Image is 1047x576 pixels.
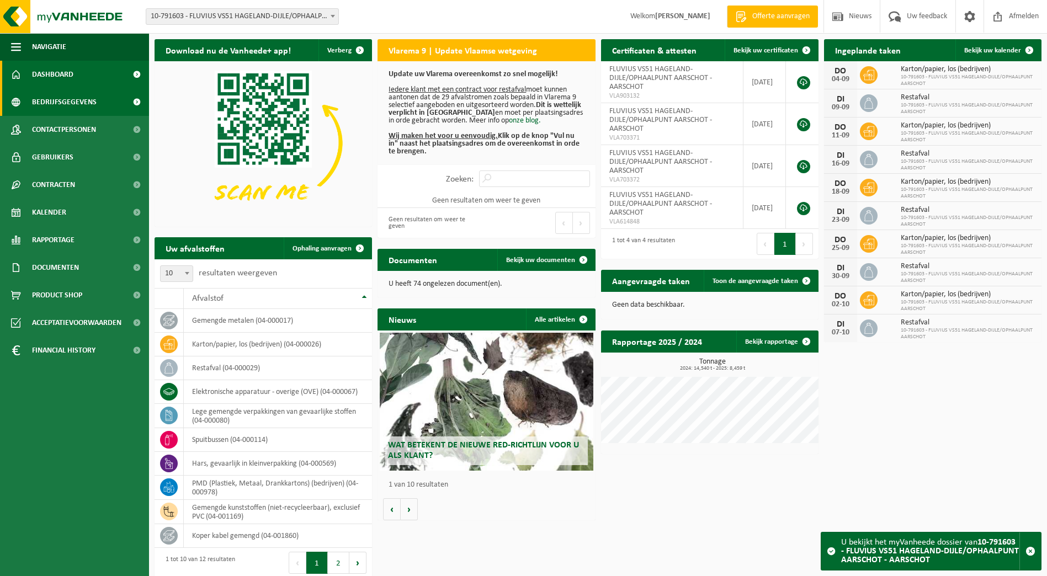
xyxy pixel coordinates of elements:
[830,301,852,308] div: 02-10
[389,132,498,140] u: Wij maken het voor u eenvoudig.
[184,524,372,548] td: koper kabel gemengd (04-001860)
[161,266,193,281] span: 10
[901,271,1036,284] span: 10-791603 - FLUVIUS VS51 HAGELAND-DIJLE/OPHAALPUNT AARSCHOT
[830,264,852,273] div: DI
[830,67,852,76] div: DO
[725,39,817,61] a: Bekijk uw certificaten
[713,278,798,285] span: Toon de aangevraagde taken
[184,404,372,428] td: lege gemengde verpakkingen van gevaarlijke stoffen (04-000080)
[964,47,1021,54] span: Bekijk uw kalender
[388,441,579,460] span: Wat betekent de nieuwe RED-richtlijn voor u als klant?
[743,187,786,229] td: [DATE]
[601,39,708,61] h2: Certificaten & attesten
[607,232,675,256] div: 1 tot 4 van 4 resultaten
[184,380,372,404] td: elektronische apparatuur - overige (OVE) (04-000067)
[901,206,1036,215] span: Restafval
[184,452,372,476] td: hars, gevaarlijk in kleinverpakking (04-000569)
[383,211,481,235] div: Geen resultaten om weer te geven
[727,6,818,28] a: Offerte aanvragen
[146,9,338,24] span: 10-791603 - FLUVIUS VS51 HAGELAND-DIJLE/OPHAALPUNT AARSCHOT - AARSCHOT
[830,216,852,224] div: 23-09
[901,234,1036,243] span: Karton/papier, los (bedrijven)
[155,237,236,259] h2: Uw afvalstoffen
[774,233,796,255] button: 1
[327,47,352,54] span: Verberg
[497,249,594,271] a: Bekijk uw documenten
[609,65,712,91] span: FLUVIUS VS51 HAGELAND-DIJLE/OPHAALPUNT AARSCHOT - AARSCHOT
[401,498,418,520] button: Volgende
[289,552,306,574] button: Previous
[349,552,366,574] button: Next
[830,320,852,329] div: DI
[526,308,594,330] a: Alle artikelen
[704,270,817,292] a: Toon de aangevraagde taken
[32,61,73,88] span: Dashboard
[609,149,712,175] span: FLUVIUS VS51 HAGELAND-DIJLE/OPHAALPUNT AARSCHOT - AARSCHOT
[609,175,735,184] span: VLA703372
[830,292,852,301] div: DO
[184,500,372,524] td: gemengde kunststoffen (niet-recycleerbaar), exclusief PVC (04-001169)
[609,92,735,100] span: VLA903132
[284,237,371,259] a: Ophaling aanvragen
[901,215,1036,228] span: 10-791603 - FLUVIUS VS51 HAGELAND-DIJLE/OPHAALPUNT AARSCHOT
[601,330,713,352] h2: Rapportage 2025 / 2024
[378,39,548,61] h2: Vlarema 9 | Update Vlaamse wetgeving
[378,193,595,208] td: Geen resultaten om weer te geven
[32,88,97,116] span: Bedrijfsgegevens
[509,116,541,125] a: onze blog.
[830,151,852,160] div: DI
[184,333,372,356] td: karton/papier, los (bedrijven) (04-000026)
[655,12,710,20] strong: [PERSON_NAME]
[389,132,580,156] b: Klik op de knop "Vul nu in" naast het plaatsingsadres om de overeenkomst in orde te brengen.
[160,551,235,575] div: 1 tot 10 van 12 resultaten
[901,150,1036,158] span: Restafval
[293,245,352,252] span: Ophaling aanvragen
[824,39,912,61] h2: Ingeplande taken
[184,476,372,500] td: PMD (Plastiek, Metaal, Drankkartons) (bedrijven) (04-000978)
[901,158,1036,172] span: 10-791603 - FLUVIUS VS51 HAGELAND-DIJLE/OPHAALPUNT AARSCHOT
[609,107,712,133] span: FLUVIUS VS51 HAGELAND-DIJLE/OPHAALPUNT AARSCHOT - AARSCHOT
[32,337,95,364] span: Financial History
[743,103,786,145] td: [DATE]
[32,33,66,61] span: Navigatie
[32,226,75,254] span: Rapportage
[830,188,852,196] div: 18-09
[160,265,193,282] span: 10
[734,47,798,54] span: Bekijk uw certificaten
[830,244,852,252] div: 25-09
[199,269,277,278] label: resultaten weergeven
[830,273,852,280] div: 30-09
[389,481,589,489] p: 1 van 10 resultaten
[389,101,581,117] b: Dit is wettelijk verplicht in [GEOGRAPHIC_DATA]
[609,217,735,226] span: VLA614848
[389,86,526,94] u: Iedere klant met een contract voor restafval
[750,11,812,22] span: Offerte aanvragen
[607,358,819,371] h3: Tonnage
[830,104,852,111] div: 09-09
[184,428,372,452] td: spuitbussen (04-000114)
[146,8,339,25] span: 10-791603 - FLUVIUS VS51 HAGELAND-DIJLE/OPHAALPUNT AARSCHOT - AARSCHOT
[32,199,66,226] span: Kalender
[830,329,852,337] div: 07-10
[378,249,448,270] h2: Documenten
[389,280,584,288] p: U heeft 74 ongelezen document(en).
[743,61,786,103] td: [DATE]
[901,299,1036,312] span: 10-791603 - FLUVIUS VS51 HAGELAND-DIJLE/OPHAALPUNT AARSCHOT
[830,160,852,168] div: 16-09
[901,74,1036,87] span: 10-791603 - FLUVIUS VS51 HAGELAND-DIJLE/OPHAALPUNT AARSCHOT
[192,294,224,303] span: Afvalstof
[184,356,372,380] td: restafval (04-000029)
[155,39,302,61] h2: Download nu de Vanheede+ app!
[901,243,1036,256] span: 10-791603 - FLUVIUS VS51 HAGELAND-DIJLE/OPHAALPUNT AARSCHOT
[32,143,73,171] span: Gebruikers
[32,254,79,281] span: Documenten
[901,318,1036,327] span: Restafval
[328,552,349,574] button: 2
[389,70,558,78] b: Update uw Vlarema overeenkomst zo snel mogelijk!
[830,76,852,83] div: 04-09
[901,186,1036,200] span: 10-791603 - FLUVIUS VS51 HAGELAND-DIJLE/OPHAALPUNT AARSCHOT
[378,308,427,330] h2: Nieuws
[841,532,1019,570] div: U bekijkt het myVanheede dossier van
[607,366,819,371] span: 2024: 14,540 t - 2025: 8,459 t
[901,327,1036,340] span: 10-791603 - FLUVIUS VS51 HAGELAND-DIJLE/OPHAALPUNT AARSCHOT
